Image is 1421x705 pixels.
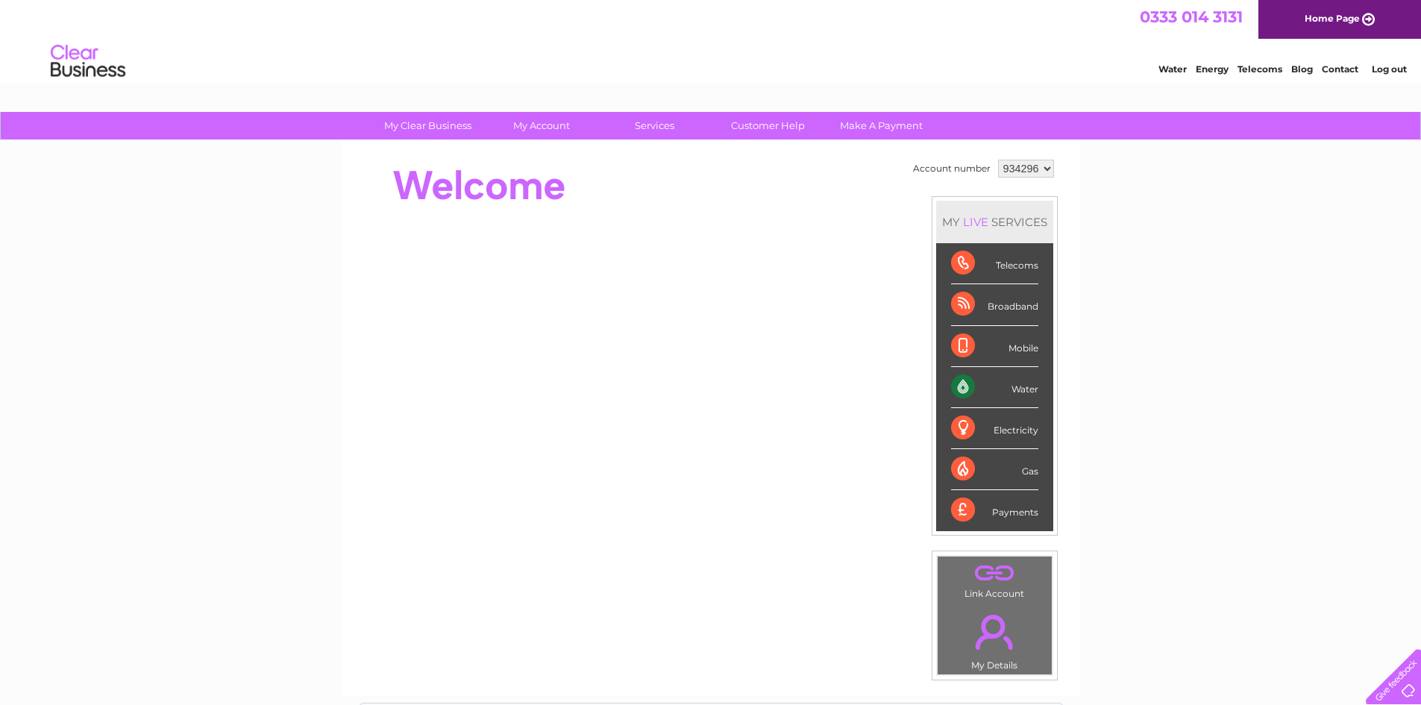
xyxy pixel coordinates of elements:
div: LIVE [960,215,991,229]
div: Electricity [951,408,1038,449]
a: Contact [1322,63,1358,75]
a: Log out [1372,63,1407,75]
a: Customer Help [706,112,829,140]
div: MY SERVICES [936,201,1053,243]
div: Broadband [951,284,1038,325]
a: Make A Payment [820,112,943,140]
div: Telecoms [951,243,1038,284]
a: . [941,560,1048,586]
div: Clear Business is a trading name of Verastar Limited (registered in [GEOGRAPHIC_DATA] No. 3667643... [359,8,1064,72]
img: logo.png [50,39,126,84]
div: Mobile [951,326,1038,367]
a: Services [593,112,716,140]
a: Telecoms [1238,63,1282,75]
a: . [941,606,1048,658]
a: 0333 014 3131 [1140,7,1243,26]
a: Energy [1196,63,1229,75]
div: Water [951,367,1038,408]
div: Payments [951,490,1038,530]
div: Gas [951,449,1038,490]
a: My Account [480,112,603,140]
a: Water [1158,63,1187,75]
td: My Details [937,602,1053,675]
td: Account number [909,156,994,181]
td: Link Account [937,556,1053,603]
a: Blog [1291,63,1313,75]
a: My Clear Business [366,112,489,140]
